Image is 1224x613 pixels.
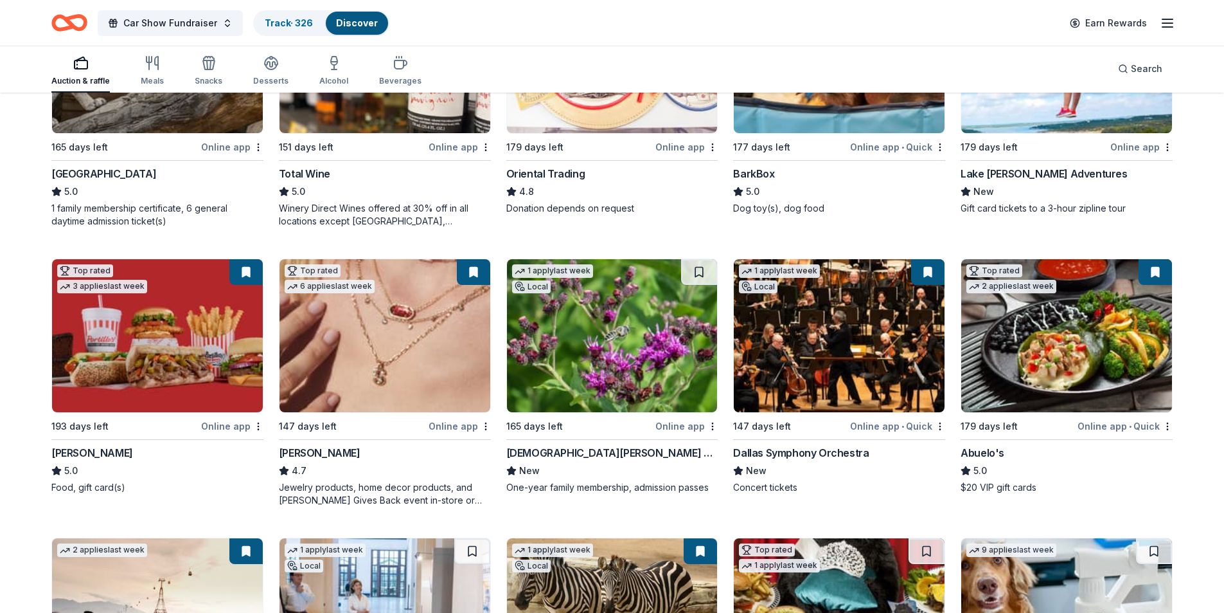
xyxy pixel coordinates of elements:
div: Online app Quick [850,418,945,434]
div: 1 apply last week [285,544,366,557]
div: 147 days left [279,419,337,434]
span: • [901,142,904,152]
div: 1 apply last week [512,264,593,278]
div: Online app [201,418,263,434]
span: • [901,421,904,432]
div: Online app [655,418,718,434]
div: Oriental Trading [506,166,585,181]
span: 5.0 [292,184,305,199]
div: Total Wine [279,166,330,181]
button: Beverages [379,50,421,93]
span: 5.0 [64,184,78,199]
div: Dallas Symphony Orchestra [733,445,869,461]
div: 1 apply last week [739,559,820,572]
div: Snacks [195,76,222,86]
button: Desserts [253,50,288,93]
div: Top rated [285,264,341,277]
div: 165 days left [506,419,563,434]
div: 6 applies last week [285,280,375,293]
span: 4.7 [292,463,306,479]
img: Image for Dallas Symphony Orchestra [734,259,945,412]
span: • [1129,421,1131,432]
div: [PERSON_NAME] [279,445,360,461]
button: Meals [141,50,164,93]
div: 179 days left [506,140,563,155]
a: Image for Abuelo's Top rated2 applieslast week179 days leftOnline app•QuickAbuelo's5.0$20 VIP gif... [961,259,1173,494]
div: [GEOGRAPHIC_DATA] [51,166,156,181]
span: New [746,463,767,479]
button: Track· 326Discover [253,10,389,36]
div: 193 days left [51,419,109,434]
button: Car Show Fundraiser [98,10,243,36]
div: Desserts [253,76,288,86]
div: 1 apply last week [512,544,593,557]
div: Donation depends on request [506,202,718,215]
button: Search [1108,56,1173,82]
div: One-year family membership, admission passes [506,481,718,494]
div: Local [512,280,551,293]
div: Alcohol [319,76,348,86]
div: Concert tickets [733,481,945,494]
div: Lake [PERSON_NAME] Adventures [961,166,1127,181]
div: 1 family membership certificate, 6 general daytime admission ticket(s) [51,202,263,228]
div: Online app [655,139,718,155]
a: Earn Rewards [1062,12,1155,35]
a: Discover [336,17,378,28]
div: 2 applies last week [966,280,1056,293]
div: 177 days left [733,140,790,155]
div: 179 days left [961,419,1018,434]
div: 9 applies last week [966,544,1056,557]
a: Image for Portillo'sTop rated3 applieslast week193 days leftOnline app[PERSON_NAME]5.0Food, gift ... [51,259,263,494]
div: Online app [429,418,491,434]
div: Winery Direct Wines offered at 30% off in all locations except [GEOGRAPHIC_DATA], [GEOGRAPHIC_DAT... [279,202,491,228]
div: 165 days left [51,140,108,155]
a: Home [51,8,87,38]
button: Snacks [195,50,222,93]
span: 4.8 [519,184,534,199]
div: 147 days left [733,419,791,434]
div: Local [512,560,551,572]
span: Car Show Fundraiser [123,15,217,31]
div: Abuelo's [961,445,1004,461]
img: Image for Kendra Scott [279,259,490,412]
div: Meals [141,76,164,86]
div: BarkBox [733,166,774,181]
div: 151 days left [279,140,333,155]
div: [DEMOGRAPHIC_DATA][PERSON_NAME] Wildflower Center [506,445,718,461]
img: Image for Lady Bird Johnson Wildflower Center [507,259,718,412]
span: Search [1131,61,1162,77]
button: Alcohol [319,50,348,93]
img: Image for Portillo's [52,259,263,412]
span: 5.0 [64,463,78,479]
div: 179 days left [961,140,1018,155]
a: Track· 326 [265,17,313,28]
div: [PERSON_NAME] [51,445,133,461]
div: 1 apply last week [739,264,820,278]
a: Image for Lady Bird Johnson Wildflower Center1 applylast weekLocal165 days leftOnline app[DEMOGRA... [506,259,718,494]
a: Image for Kendra ScottTop rated6 applieslast week147 days leftOnline app[PERSON_NAME]4.7Jewelry p... [279,259,491,507]
div: Local [739,280,777,293]
div: Local [285,560,323,572]
div: Jewelry products, home decor products, and [PERSON_NAME] Gives Back event in-store or online (or ... [279,481,491,507]
div: Dog toy(s), dog food [733,202,945,215]
div: $20 VIP gift cards [961,481,1173,494]
img: Image for Abuelo's [961,259,1172,412]
div: Top rated [57,264,113,277]
div: Online app [429,139,491,155]
div: Online app [1110,139,1173,155]
span: 5.0 [746,184,759,199]
div: Online app Quick [1078,418,1173,434]
div: Top rated [966,264,1022,277]
div: Auction & raffle [51,76,110,86]
div: 2 applies last week [57,544,147,557]
span: New [519,463,540,479]
div: Beverages [379,76,421,86]
div: Gift card tickets to a 3-hour zipline tour [961,202,1173,215]
div: Top rated [739,544,795,556]
button: Auction & raffle [51,50,110,93]
a: Image for Dallas Symphony Orchestra1 applylast weekLocal147 days leftOnline app•QuickDallas Symph... [733,259,945,494]
span: 5.0 [973,463,987,479]
div: Online app Quick [850,139,945,155]
div: Online app [201,139,263,155]
div: Food, gift card(s) [51,481,263,494]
